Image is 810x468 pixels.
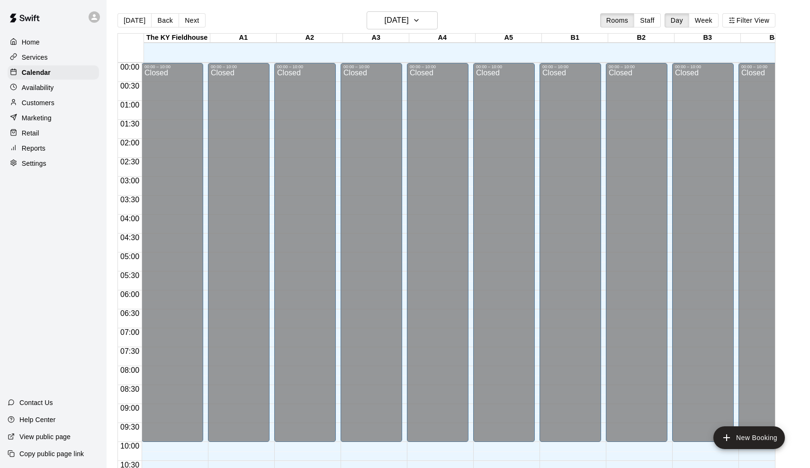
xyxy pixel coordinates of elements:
span: 07:30 [118,347,142,355]
span: 00:00 [118,63,142,71]
button: Filter View [722,13,775,27]
span: 05:30 [118,271,142,279]
span: 01:30 [118,120,142,128]
button: Day [665,13,689,27]
button: [DATE] [117,13,152,27]
p: Marketing [22,113,52,123]
div: 00:00 – 10:00: Closed [738,63,800,442]
button: Rooms [600,13,634,27]
div: 00:00 – 10:00: Closed [407,63,468,442]
div: 00:00 – 10:00 [542,64,598,69]
div: B1 [542,34,608,43]
p: Contact Us [19,398,53,407]
button: Next [179,13,205,27]
div: The KY Fieldhouse [144,34,210,43]
div: 00:00 – 10:00 [277,64,333,69]
span: 03:30 [118,196,142,204]
div: Closed [211,69,267,445]
div: 00:00 – 10:00 [144,64,200,69]
div: Closed [277,69,333,445]
div: B2 [608,34,675,43]
div: Closed [675,69,731,445]
div: B4 [741,34,807,43]
div: Closed [476,69,532,445]
p: Retail [22,128,39,138]
a: Home [8,35,99,49]
a: Services [8,50,99,64]
p: Copy public page link [19,449,84,459]
div: Closed [542,69,598,445]
div: A1 [210,34,277,43]
div: Closed [144,69,200,445]
a: Reports [8,141,99,155]
button: Staff [634,13,661,27]
div: 00:00 – 10:00 [741,64,797,69]
span: 02:00 [118,139,142,147]
a: Availability [8,81,99,95]
div: 00:00 – 10:00 [476,64,532,69]
div: B3 [675,34,741,43]
button: Back [151,13,179,27]
span: 03:00 [118,177,142,185]
div: A2 [277,34,343,43]
div: Closed [410,69,466,445]
button: add [713,426,785,449]
a: Marketing [8,111,99,125]
p: View public page [19,432,71,441]
p: Services [22,53,48,62]
span: 06:00 [118,290,142,298]
span: 02:30 [118,158,142,166]
div: 00:00 – 10:00 [675,64,731,69]
div: 00:00 – 10:00: Closed [606,63,667,442]
span: 04:30 [118,234,142,242]
a: Customers [8,96,99,110]
div: 00:00 – 10:00: Closed [142,63,203,442]
p: Calendar [22,68,51,77]
span: 08:00 [118,366,142,374]
div: 00:00 – 10:00: Closed [341,63,402,442]
span: 09:30 [118,423,142,431]
p: Availability [22,83,54,92]
p: Home [22,37,40,47]
span: 05:00 [118,252,142,261]
div: Closed [741,69,797,445]
div: Closed [609,69,665,445]
a: Calendar [8,65,99,80]
button: Week [689,13,719,27]
div: A4 [409,34,476,43]
div: 00:00 – 10:00: Closed [540,63,601,442]
div: A5 [476,34,542,43]
div: Closed [343,69,399,445]
div: 00:00 – 10:00: Closed [473,63,535,442]
button: [DATE] [367,11,438,29]
span: 10:00 [118,442,142,450]
div: 00:00 – 10:00: Closed [208,63,270,442]
div: 00:00 – 10:00 [343,64,399,69]
span: 04:00 [118,215,142,223]
span: 01:00 [118,101,142,109]
span: 06:30 [118,309,142,317]
div: 00:00 – 10:00: Closed [672,63,734,442]
a: Retail [8,126,99,140]
span: 09:00 [118,404,142,412]
span: 00:30 [118,82,142,90]
h6: [DATE] [385,14,409,27]
p: Settings [22,159,46,168]
div: 00:00 – 10:00 [211,64,267,69]
div: 00:00 – 10:00 [410,64,466,69]
div: A3 [343,34,409,43]
p: Help Center [19,415,55,424]
p: Customers [22,98,54,108]
span: 08:30 [118,385,142,393]
a: Settings [8,156,99,171]
div: 00:00 – 10:00 [609,64,665,69]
